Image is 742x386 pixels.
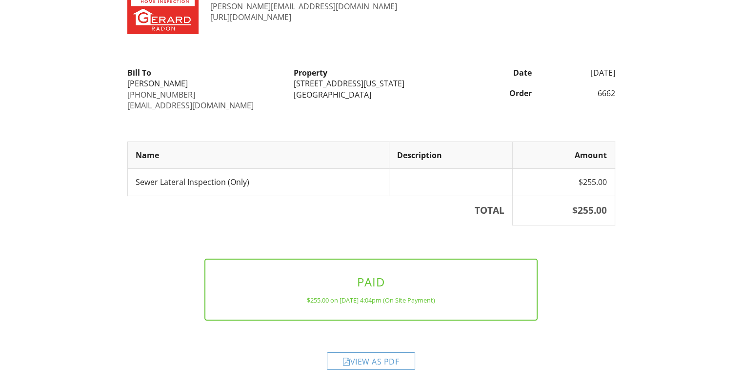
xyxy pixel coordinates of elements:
[210,12,291,22] a: [URL][DOMAIN_NAME]
[454,88,538,99] div: Order
[136,177,249,187] span: Sewer Lateral Inspection (Only)
[127,142,389,168] th: Name
[327,352,415,370] div: View as PDF
[221,296,521,304] div: $255.00 on [DATE] 4:04pm (On Site Payment)
[294,89,448,100] div: [GEOGRAPHIC_DATA]
[327,358,415,369] a: View as PDF
[127,67,151,78] strong: Bill To
[127,78,282,89] div: [PERSON_NAME]
[512,142,615,168] th: Amount
[221,275,521,288] h3: PAID
[538,88,621,99] div: 6662
[127,89,195,100] a: [PHONE_NUMBER]
[294,78,448,89] div: [STREET_ADDRESS][US_STATE]
[389,142,512,168] th: Description
[454,67,538,78] div: Date
[538,67,621,78] div: [DATE]
[294,67,327,78] strong: Property
[127,100,254,111] a: [EMAIL_ADDRESS][DOMAIN_NAME]
[210,1,397,12] a: [PERSON_NAME][EMAIL_ADDRESS][DOMAIN_NAME]
[127,196,512,225] th: TOTAL
[512,196,615,225] th: $255.00
[512,169,615,196] td: $255.00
